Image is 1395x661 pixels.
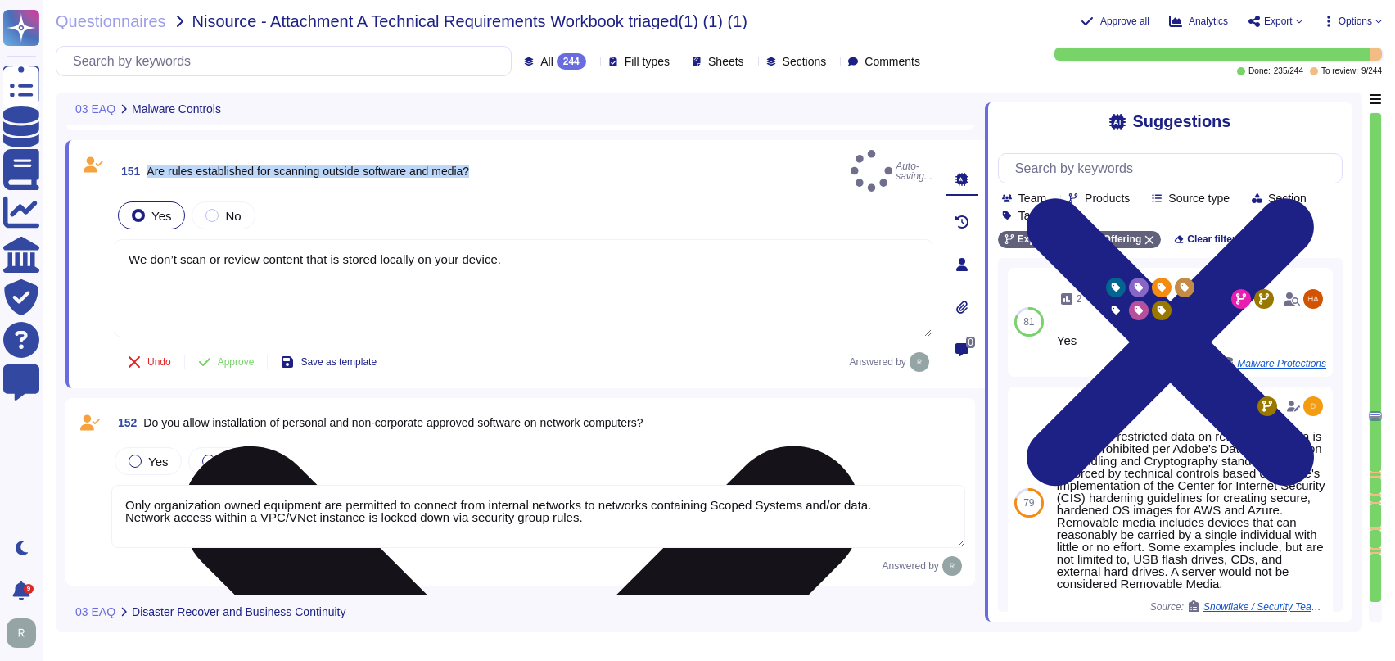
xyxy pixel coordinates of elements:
[708,56,744,67] span: Sheets
[75,103,115,115] span: 03 EAQ
[147,165,469,178] span: Are rules established for scanning outside software and media?
[557,53,586,70] div: 244
[865,56,920,67] span: Comments
[115,165,140,177] span: 151
[3,615,47,651] button: user
[625,56,670,67] span: Fill types
[1321,67,1358,75] span: To review:
[966,337,975,348] span: 0
[1023,317,1034,327] span: 81
[225,209,241,223] span: No
[1057,430,1326,590] div: Storage of restricted data on removable media is strictly prohibited per Adobe's Data Classificat...
[1100,16,1149,26] span: Approve all
[132,606,345,618] span: Disaster Recover and Business Continuity
[1361,67,1382,75] span: 9 / 244
[1203,602,1326,612] span: Snowflake / Security Team Snowflake Vendor Security Questionnaire 1 Data, Access, Application
[851,150,932,192] span: Auto-saving...
[151,209,171,223] span: Yes
[111,485,965,548] textarea: Only organization owned equipment are permitted to connect from internal networks to networks con...
[7,618,36,648] img: user
[540,56,553,67] span: All
[1169,15,1228,28] button: Analytics
[65,47,511,75] input: Search by keywords
[1339,16,1372,26] span: Options
[56,13,166,29] span: Questionnaires
[910,352,929,372] img: user
[1023,498,1034,508] span: 79
[1007,154,1342,183] input: Search by keywords
[115,239,932,337] textarea: We don’t scan or review content that is stored locally on your device.
[1274,67,1303,75] span: 235 / 244
[132,103,221,115] span: Malware Controls
[1189,16,1228,26] span: Analytics
[1303,289,1323,309] img: user
[75,606,115,618] span: 03 EAQ
[24,584,34,594] div: 9
[111,417,137,428] span: 152
[1248,67,1271,75] span: Done:
[783,56,827,67] span: Sections
[942,556,962,576] img: user
[1264,16,1293,26] span: Export
[1150,600,1326,613] span: Source:
[1081,15,1149,28] button: Approve all
[192,13,747,29] span: Nisource - Attachment A Technical Requirements Workbook triaged(1) (1) (1)
[1303,396,1323,416] img: user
